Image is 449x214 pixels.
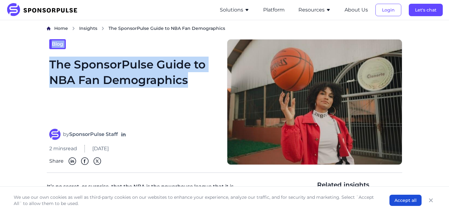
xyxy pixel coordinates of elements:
[101,26,105,30] img: chevron right
[49,39,66,49] a: Blog
[109,25,225,31] span: The SponsorPulse Guide to NBA Fan Demographics
[120,131,127,137] a: Follow on LinkedIn
[220,6,249,14] button: Solutions
[263,7,285,13] a: Platform
[63,131,118,138] span: by
[47,26,51,30] img: Home
[72,26,75,30] img: chevron right
[317,180,402,189] span: Related insights
[298,6,331,14] button: Resources
[418,184,449,214] iframe: Chat Widget
[409,7,443,13] a: Let's chat
[69,131,118,137] strong: SponsorPulse Staff
[81,157,89,165] img: Facebook
[79,26,97,31] span: Insights
[227,39,402,165] img: Learn more about NBA fans including whether they skew male or female, popularity by household inc...
[6,3,82,17] img: SponsorPulse
[47,180,312,195] p: It’s no secret, or surprise, that the NBA is the powerhouse league that it is.
[409,4,443,16] button: Let's chat
[69,157,76,165] img: Linkedin
[49,145,77,152] span: 2 mins read
[49,157,64,165] span: Share
[345,7,368,13] a: About Us
[79,25,97,32] a: Insights
[14,194,377,207] p: We use our own cookies as well as third-party cookies on our websites to enhance your experience,...
[389,195,422,206] button: Accept all
[94,157,101,165] img: Twitter
[263,6,285,14] button: Platform
[375,7,401,13] a: Login
[49,57,220,122] h1: The SponsorPulse Guide to NBA Fan Demographics
[54,26,68,31] span: Home
[92,145,109,152] span: [DATE]
[345,6,368,14] button: About Us
[375,4,401,16] button: Login
[49,129,60,140] img: SponsorPulse Staff
[54,25,68,32] a: Home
